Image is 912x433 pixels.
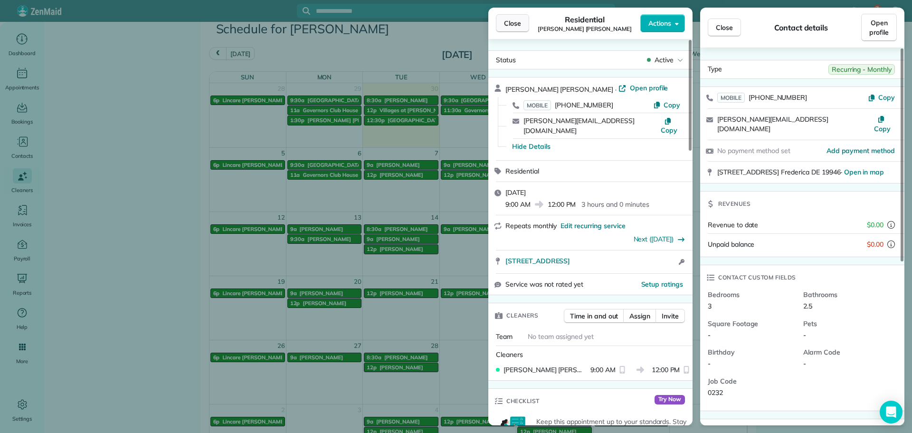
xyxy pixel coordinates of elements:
[655,395,685,404] span: Try Now
[880,401,902,423] div: Open Intercom Messenger
[641,280,684,289] span: Setup ratings
[655,55,674,65] span: Active
[717,93,807,102] a: MOBILE[PHONE_NUMBER]
[869,18,889,37] span: Open profile
[708,388,723,397] span: 0232
[655,309,685,323] button: Invite
[496,350,523,359] span: Cleaners
[662,311,679,321] span: Invite
[826,146,895,155] a: Add payment method
[629,311,650,321] span: Assign
[708,319,796,328] span: Square Footage
[718,199,750,209] span: Revenues
[505,85,613,94] span: [PERSON_NAME] [PERSON_NAME]
[581,200,649,209] p: 3 hours and 0 minutes
[708,64,722,75] span: Type
[664,101,680,109] span: Copy
[653,100,680,110] button: Copy
[538,25,632,33] span: [PERSON_NAME] [PERSON_NAME]
[844,168,884,176] a: Open in map
[505,279,583,289] span: Service was not rated yet
[560,221,625,231] span: Edit recurring service
[548,200,576,209] span: 12:00 PM
[630,83,668,93] span: Open profile
[505,256,570,266] span: [STREET_ADDRESS]
[803,347,891,357] span: Alarm Code
[505,188,526,197] span: [DATE]
[708,290,796,299] span: Bedrooms
[641,279,684,289] button: Setup ratings
[874,125,891,133] span: Copy
[528,332,594,341] span: No team assigned yet
[803,359,806,368] span: -
[708,331,711,339] span: -
[505,200,531,209] span: 9:00 AM
[565,14,605,25] span: Residential
[523,100,551,110] span: MOBILE
[708,240,754,249] span: Unpaid balance
[803,319,891,328] span: Pets
[717,93,745,103] span: MOBILE
[634,235,674,243] a: Next ([DATE])
[564,309,624,323] button: Time in and out
[717,115,828,134] a: [PERSON_NAME][EMAIL_ADDRESS][DOMAIN_NAME]
[717,146,790,155] span: No payment method set
[708,376,796,386] span: Job Code
[613,86,618,93] span: ·
[749,93,807,102] span: [PHONE_NUMBER]
[716,23,733,32] span: Close
[708,302,712,310] span: 3
[506,311,538,320] span: Cleaners
[828,64,895,75] span: Recurring - Monthly
[570,311,618,321] span: Time in and out
[708,221,758,229] span: Revenue to date
[658,116,680,135] button: Copy
[868,93,895,102] button: Copy
[774,22,828,33] span: Contact details
[505,256,676,266] a: [STREET_ADDRESS]
[634,234,685,244] button: Next ([DATE])
[867,240,883,249] span: $0.00
[506,396,540,406] span: Checklist
[708,359,711,368] span: -
[676,256,687,268] button: Open access information
[496,332,513,341] span: Team
[503,365,587,375] span: [PERSON_NAME] [PERSON_NAME]
[505,167,539,175] span: Residential
[878,93,895,102] span: Copy
[867,220,883,230] span: $0.00
[523,100,613,110] a: MOBILE[PHONE_NUMBER]
[618,83,668,93] a: Open profile
[505,221,557,230] span: Repeats monthly
[648,19,671,28] span: Actions
[623,309,656,323] button: Assign
[555,101,613,109] span: [PHONE_NUMBER]
[803,302,812,310] span: 2.5
[718,273,796,282] span: Contact custom fields
[861,14,897,41] a: Open profile
[708,19,741,37] button: Close
[870,115,895,134] button: Copy
[496,56,516,64] span: Status
[803,290,891,299] span: Bathrooms
[708,347,796,357] span: Birthday
[512,142,551,151] button: Hide Details
[717,168,884,176] span: [STREET_ADDRESS] Frederica DE 19946 ·
[590,365,616,375] span: 9:00 AM
[652,365,680,375] span: 12:00 PM
[496,14,529,32] button: Close
[504,19,521,28] span: Close
[661,126,677,135] span: Copy
[523,116,635,135] a: [PERSON_NAME][EMAIL_ADDRESS][DOMAIN_NAME]
[803,331,806,339] span: -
